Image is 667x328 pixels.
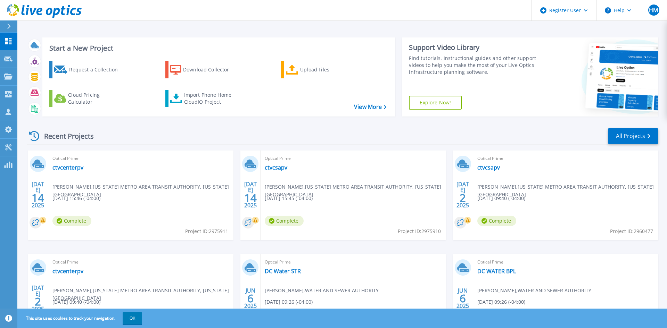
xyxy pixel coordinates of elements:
span: 14 [244,195,257,201]
div: Recent Projects [27,128,103,145]
a: ctvcenterpv [52,164,83,171]
div: Support Video Library [409,43,540,52]
span: Optical Prime [477,155,654,162]
div: Import Phone Home CloudIQ Project [184,92,238,105]
div: [DATE] 2025 [31,286,44,311]
span: 6 [247,295,254,301]
span: [DATE] 09:40 (-04:00) [52,298,100,306]
a: DC WATER BPL [477,268,516,275]
div: Request a Collection [69,63,125,77]
div: JUN 2025 [244,286,257,311]
span: [PERSON_NAME] , WATER AND SEWER AUTHORITY [477,287,591,294]
span: [PERSON_NAME] , [US_STATE] METRO AREA TRANSIT AUTHORITY, [US_STATE][GEOGRAPHIC_DATA] [477,183,658,198]
span: Complete [477,216,516,226]
span: 2 [35,299,41,304]
button: OK [123,312,142,325]
span: [DATE] 09:40 (-04:00) [477,195,525,202]
a: View More [354,104,386,110]
span: [PERSON_NAME] , [US_STATE] METRO AREA TRANSIT AUTHORITY, [US_STATE][GEOGRAPHIC_DATA] [265,183,446,198]
a: DC Water STR [265,268,301,275]
div: [DATE] 2025 [244,182,257,207]
div: [DATE] 2025 [456,182,469,207]
span: 6 [460,295,466,301]
div: Upload Files [300,63,356,77]
span: Project ID: 2975910 [398,227,441,235]
div: Cloud Pricing Calculator [68,92,124,105]
span: [DATE] 15:45 (-04:00) [265,195,313,202]
span: [DATE] 09:26 (-04:00) [477,298,525,306]
a: Upload Files [281,61,359,78]
span: 14 [32,195,44,201]
span: This site uses cookies to track your navigation. [19,312,142,325]
div: Find tutorials, instructional guides and other support videos to help you make the most of your L... [409,55,540,76]
span: Optical Prime [52,258,229,266]
span: [DATE] 15:46 (-04:00) [52,195,100,202]
span: [PERSON_NAME] , [US_STATE] METRO AREA TRANSIT AUTHORITY, [US_STATE][GEOGRAPHIC_DATA] [52,287,233,302]
div: Download Collector [183,63,239,77]
span: HM [649,7,658,13]
span: [PERSON_NAME] , [US_STATE] METRO AREA TRANSIT AUTHORITY, [US_STATE][GEOGRAPHIC_DATA] [52,183,233,198]
a: ctvcenterpv [52,268,83,275]
a: Download Collector [165,61,243,78]
span: [DATE] 09:26 (-04:00) [265,298,313,306]
a: ctvcsapv [477,164,500,171]
h3: Start a New Project [49,44,386,52]
a: Explore Now! [409,96,462,110]
span: Optical Prime [52,155,229,162]
div: JUN 2025 [456,286,469,311]
span: Project ID: 2960477 [610,227,653,235]
a: Request a Collection [49,61,127,78]
a: All Projects [608,128,658,144]
span: Complete [265,216,304,226]
span: [PERSON_NAME] , WATER AND SEWER AUTHORITY [265,287,379,294]
span: Optical Prime [265,155,442,162]
a: Cloud Pricing Calculator [49,90,127,107]
div: [DATE] 2025 [31,182,44,207]
span: Optical Prime [477,258,654,266]
span: Project ID: 2975911 [185,227,228,235]
span: Complete [52,216,91,226]
span: Optical Prime [265,258,442,266]
span: 2 [460,195,466,201]
a: ctvcsapv [265,164,287,171]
